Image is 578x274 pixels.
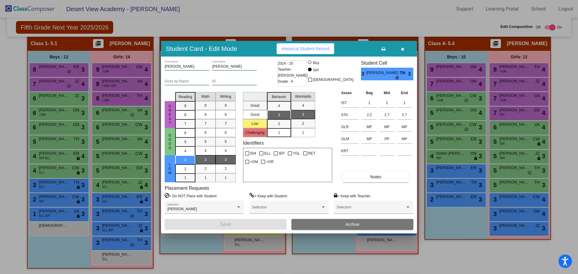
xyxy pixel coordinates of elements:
[278,79,293,85] span: Grade : 4
[204,148,207,153] span: 4
[204,139,207,144] span: 5
[249,193,288,199] label: = Keep with Student:
[378,90,396,96] th: Mid
[313,60,319,66] div: Boy
[225,175,227,180] span: 1
[184,166,186,172] span: 2
[165,185,209,191] label: Placement Requests
[278,130,280,135] span: 1
[279,150,284,157] span: IEP
[264,150,271,157] span: ELL
[334,193,371,199] label: = Keep with Teacher:
[184,130,186,136] span: 6
[313,67,319,73] div: Girl
[220,94,231,99] span: Writing
[165,79,209,84] input: goes by name
[366,70,399,76] span: [PERSON_NAME]
[370,174,381,179] span: Notes
[220,222,231,227] span: Save
[360,90,378,96] th: Beg
[204,103,207,108] span: 9
[408,70,413,78] span: 3
[225,103,227,108] span: 9
[278,103,280,109] span: 4
[225,139,227,144] span: 5
[184,103,186,109] span: 9
[341,146,359,155] input: assessment
[361,60,413,66] h3: Student Cell
[184,157,186,163] span: 3
[278,66,308,79] span: Teacher: [PERSON_NAME]
[341,134,359,143] input: assessment
[278,121,280,127] span: 2
[302,121,304,126] span: 2
[343,171,409,182] button: Notes
[184,121,186,127] span: 7
[225,121,227,126] span: 7
[201,94,210,99] span: Math
[266,158,274,165] span: +GR
[204,130,207,135] span: 6
[341,110,359,119] input: assessment
[272,94,286,100] span: Behavior
[165,193,217,199] label: = Do NOT Place with Student:
[302,112,304,117] span: 3
[167,162,173,175] span: Low
[167,133,173,150] span: Good
[250,150,256,157] span: 504
[293,150,300,157] span: YGL
[179,94,192,100] span: Reading
[281,46,329,51] span: Historical Student Record
[204,175,207,180] span: 1
[184,112,186,118] span: 8
[204,121,207,126] span: 7
[400,70,408,76] span: TH
[361,70,366,78] span: 3
[341,98,359,107] input: assessment
[204,112,207,117] span: 8
[313,76,353,83] span: [DEMOGRAPHIC_DATA]
[225,157,227,162] span: 3
[225,112,227,117] span: 8
[302,130,304,135] span: 1
[277,43,334,54] button: Historical Student Record
[225,166,227,171] span: 2
[167,104,173,125] span: Great
[225,130,227,135] span: 6
[345,222,359,227] span: Archive
[341,122,359,131] input: assessment
[278,112,280,118] span: 3
[291,219,413,230] button: Archive
[225,148,227,153] span: 4
[295,94,311,99] span: Workskills
[204,166,207,171] span: 2
[243,140,264,146] label: Identifiers
[204,157,207,162] span: 3
[167,207,197,211] span: [PERSON_NAME]
[165,219,287,230] button: Save
[302,103,304,108] span: 4
[396,90,413,96] th: End
[308,150,315,157] span: RET
[340,90,360,96] th: Asses
[278,60,293,66] span: 2024 - 25
[250,158,258,165] span: +GM
[184,175,186,180] span: 1
[184,139,186,145] span: 5
[166,45,237,52] h3: Student Card - Edit Mode
[184,148,186,154] span: 4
